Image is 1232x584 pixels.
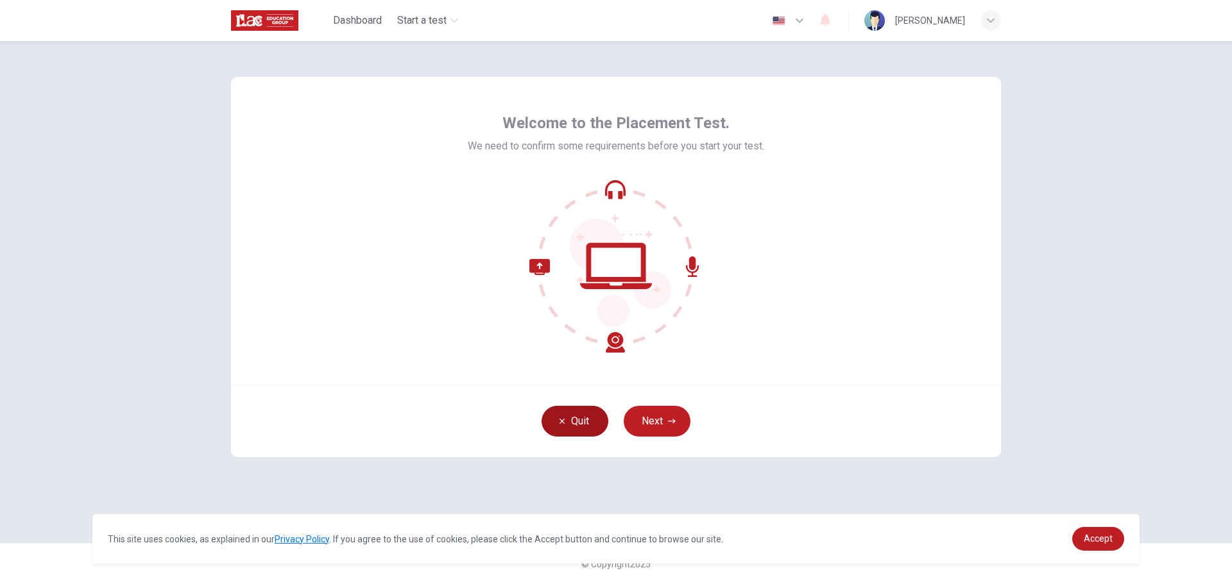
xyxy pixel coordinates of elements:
[231,8,298,33] img: ILAC logo
[468,138,764,154] span: We need to confirm some requirements before you start your test.
[1072,527,1124,551] a: dismiss cookie message
[895,13,965,28] div: [PERSON_NAME]
[542,406,608,437] button: Quit
[771,16,787,26] img: en
[333,13,382,28] span: Dashboard
[92,514,1140,563] div: cookieconsent
[328,9,387,32] button: Dashboard
[397,13,447,28] span: Start a test
[864,10,885,31] img: Profile picture
[502,113,730,133] span: Welcome to the Placement Test.
[624,406,690,437] button: Next
[231,8,328,33] a: ILAC logo
[1084,533,1113,544] span: Accept
[275,534,329,544] a: Privacy Policy
[581,559,651,569] span: © Copyright 2025
[108,534,723,544] span: This site uses cookies, as explained in our . If you agree to the use of cookies, please click th...
[392,9,463,32] button: Start a test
